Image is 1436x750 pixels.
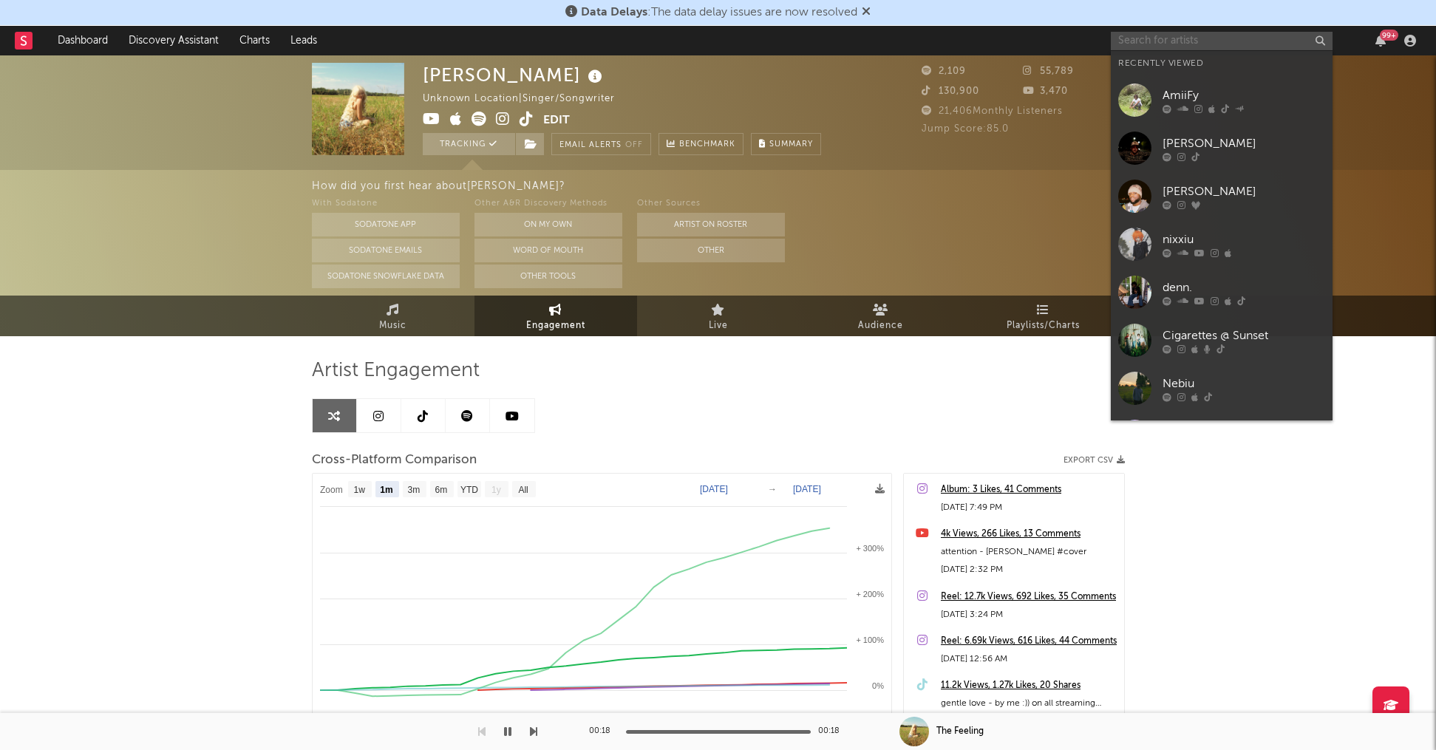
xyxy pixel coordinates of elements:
span: Dismiss [862,7,871,18]
text: [DATE] [700,484,728,494]
div: [DATE] 9:38 PM [941,712,1117,730]
button: Email AlertsOff [551,133,651,155]
a: Engagement [474,296,637,336]
div: Recently Viewed [1118,55,1325,72]
div: Other A&R Discovery Methods [474,195,622,213]
em: Off [625,141,643,149]
text: 6m [435,485,447,495]
a: Nebiu [1111,364,1333,412]
a: Leads [280,26,327,55]
span: Audience [858,317,903,335]
div: Other Sources [637,195,785,213]
a: Jivefunkadelic [1111,412,1333,460]
span: Engagement [526,317,585,335]
button: Word Of Mouth [474,239,622,262]
span: Playlists/Charts [1007,317,1080,335]
button: Other Tools [474,265,622,288]
div: AmiiFy [1163,86,1325,104]
text: 1m [380,485,392,495]
button: Edit [543,112,570,130]
a: 4k Views, 266 Likes, 13 Comments [941,525,1117,543]
a: Playlists/Charts [962,296,1125,336]
a: Live [637,296,800,336]
text: Zoom [320,485,343,495]
span: 2,109 [922,67,966,76]
text: 3m [407,485,420,495]
div: [DATE] 12:56 AM [941,650,1117,668]
span: Music [379,317,406,335]
button: 99+ [1375,35,1386,47]
div: [PERSON_NAME] [1163,134,1325,152]
a: Audience [800,296,962,336]
button: Sodatone Snowflake Data [312,265,460,288]
text: 1y [491,485,501,495]
a: nixxiu [1111,220,1333,268]
button: Other [637,239,785,262]
div: [PERSON_NAME] [423,63,606,87]
text: [DATE] [793,484,821,494]
div: With Sodatone [312,195,460,213]
div: The Feeling [936,725,984,738]
button: Sodatone App [312,213,460,236]
text: → [768,484,777,494]
text: All [518,485,528,495]
span: Jump Score: 85.0 [922,124,1009,134]
button: Tracking [423,133,515,155]
span: Summary [769,140,813,149]
span: 130,900 [922,86,979,96]
a: AmiiFy [1111,76,1333,124]
div: [PERSON_NAME] [1163,183,1325,200]
a: 11.2k Views, 1.27k Likes, 20 Shares [941,677,1117,695]
div: Nebiu [1163,375,1325,392]
text: 0% [872,681,884,690]
span: 21,406 Monthly Listeners [922,106,1063,116]
div: [DATE] 3:24 PM [941,606,1117,624]
div: 99 + [1380,30,1398,41]
a: Reel: 6.69k Views, 616 Likes, 44 Comments [941,633,1117,650]
a: Discovery Assistant [118,26,229,55]
div: 00:18 [818,723,848,740]
span: 3,470 [1023,86,1068,96]
span: Live [709,317,728,335]
span: : The data delay issues are now resolved [581,7,857,18]
div: gentle love - by me :)) on all streaming platforms 💗 #fyp #newartist #gentlelove #foryoupage [941,695,1117,712]
button: Export CSV [1064,456,1125,465]
a: Album: 3 Likes, 41 Comments [941,481,1117,499]
a: Cigarettes @ Sunset [1111,316,1333,364]
button: Summary [751,133,821,155]
text: 1w [353,485,365,495]
a: [PERSON_NAME] [1111,172,1333,220]
input: Search for artists [1111,32,1333,50]
span: Artist Engagement [312,362,480,380]
a: Reel: 12.7k Views, 692 Likes, 35 Comments [941,588,1117,606]
div: denn. [1163,279,1325,296]
a: denn. [1111,268,1333,316]
div: Cigarettes @ Sunset [1163,327,1325,344]
a: Music [312,296,474,336]
button: On My Own [474,213,622,236]
div: nixxiu [1163,231,1325,248]
div: [DATE] 2:32 PM [941,561,1117,579]
span: 55,789 [1023,67,1074,76]
a: Dashboard [47,26,118,55]
div: 00:18 [589,723,619,740]
text: + 300% [856,544,884,553]
div: Unknown Location | Singer/Songwriter [423,90,632,108]
a: [PERSON_NAME] [1111,124,1333,172]
div: [DATE] 7:49 PM [941,499,1117,517]
div: attention - [PERSON_NAME] #cover [941,543,1117,561]
a: Charts [229,26,280,55]
span: Data Delays [581,7,647,18]
button: Sodatone Emails [312,239,460,262]
text: YTD [460,485,477,495]
span: Cross-Platform Comparison [312,451,477,469]
button: Artist on Roster [637,213,785,236]
a: Benchmark [659,133,743,155]
span: Benchmark [679,136,735,154]
text: + 100% [856,635,884,644]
